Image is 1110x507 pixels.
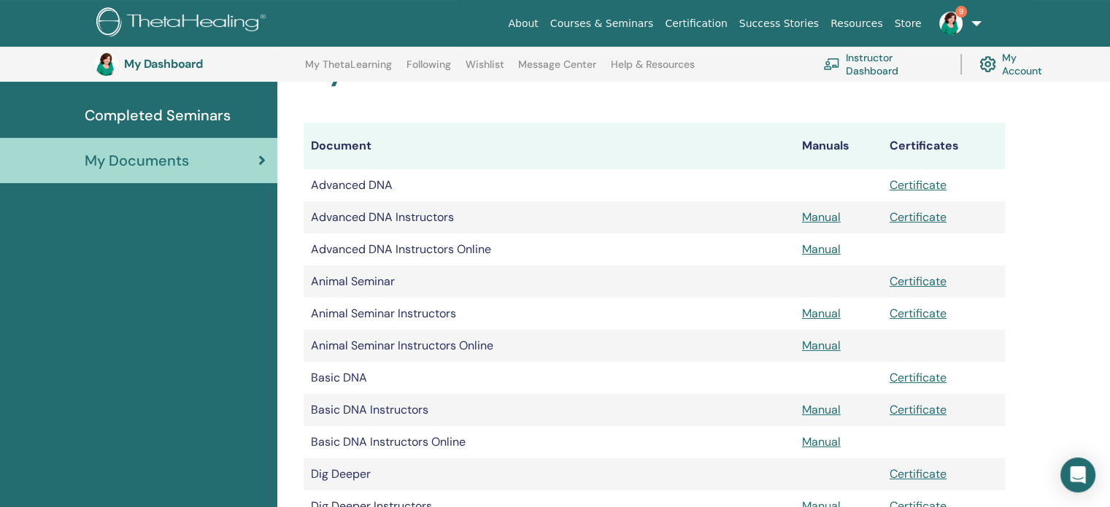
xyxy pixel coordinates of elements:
a: My ThetaLearning [305,58,392,82]
span: 9 [955,6,967,18]
td: Advanced DNA Instructors Online [304,233,795,266]
td: Basic DNA Instructors [304,394,795,426]
a: Manual [802,402,841,417]
a: My Account [979,48,1057,80]
h2: My Documents [304,55,1005,88]
a: Manual [802,209,841,225]
img: chalkboard-teacher.svg [823,58,840,70]
a: Following [406,58,451,82]
a: Store [889,10,928,37]
td: Animal Seminar Instructors [304,298,795,330]
td: Advanced DNA [304,169,795,201]
a: Certificate [890,466,947,481]
a: Help & Resources [611,58,695,82]
a: Wishlist [466,58,504,82]
a: Certificate [890,370,947,385]
a: About [502,10,544,37]
img: default.jpg [95,53,118,76]
td: Basic DNA Instructors Online [304,426,795,458]
a: Manual [802,434,841,449]
a: Manual [802,241,841,257]
span: My Documents [85,150,189,171]
td: Animal Seminar [304,266,795,298]
span: Completed Seminars [85,104,231,126]
a: Certificate [890,209,947,225]
a: Certificate [890,177,947,193]
td: Dig Deeper [304,458,795,490]
th: Certificates [882,123,1005,169]
th: Document [304,123,795,169]
a: Certification [659,10,733,37]
a: Certificate [890,274,947,289]
td: Basic DNA [304,362,795,394]
img: cog.svg [979,53,996,77]
img: logo.png [96,7,271,40]
a: Manual [802,338,841,353]
a: Success Stories [733,10,825,37]
a: Resources [825,10,889,37]
a: Certificate [890,402,947,417]
h3: My Dashboard [124,57,270,71]
div: Open Intercom Messenger [1060,457,1095,492]
a: Manual [802,306,841,321]
a: Certificate [890,306,947,321]
a: Message Center [518,58,596,82]
th: Manuals [795,123,882,169]
a: Instructor Dashboard [823,48,943,80]
td: Animal Seminar Instructors Online [304,330,795,362]
a: Courses & Seminars [544,10,660,37]
img: default.jpg [939,12,963,35]
td: Advanced DNA Instructors [304,201,795,233]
